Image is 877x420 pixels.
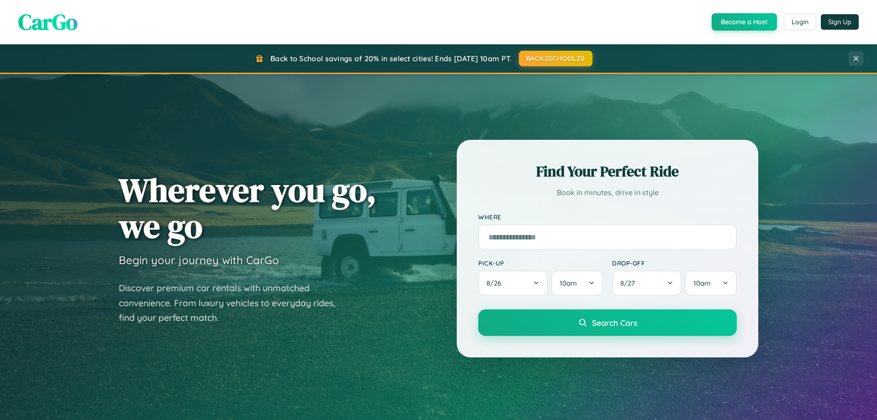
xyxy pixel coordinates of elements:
span: 10am [693,279,711,287]
button: 10am [685,271,737,296]
button: 8/27 [612,271,682,296]
span: 8 / 26 [486,279,506,287]
button: Search Cars [478,309,737,336]
button: Sign Up [821,14,859,30]
span: CarGo [18,7,78,37]
label: Where [478,213,737,221]
span: Search Cars [592,318,637,328]
label: Drop-off [612,259,737,267]
h1: Wherever you go, we go [119,172,376,244]
button: Become a Host [712,13,777,31]
h2: Find Your Perfect Ride [478,161,737,181]
button: Login [784,14,816,30]
label: Pick-up [478,259,603,267]
span: 10am [560,279,577,287]
button: 10am [551,271,603,296]
p: Book in minutes, drive in style [478,186,737,199]
p: Discover premium car rentals with unmatched convenience. From luxury vehicles to everyday rides, ... [119,281,347,325]
span: Back to School savings of 20% in select cities! Ends [DATE] 10am PT. [270,54,512,63]
button: 8/26 [478,271,548,296]
span: 8 / 27 [620,279,639,287]
h3: Begin your journey with CarGo [119,253,279,267]
button: BACK2SCHOOL20 [519,51,592,66]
